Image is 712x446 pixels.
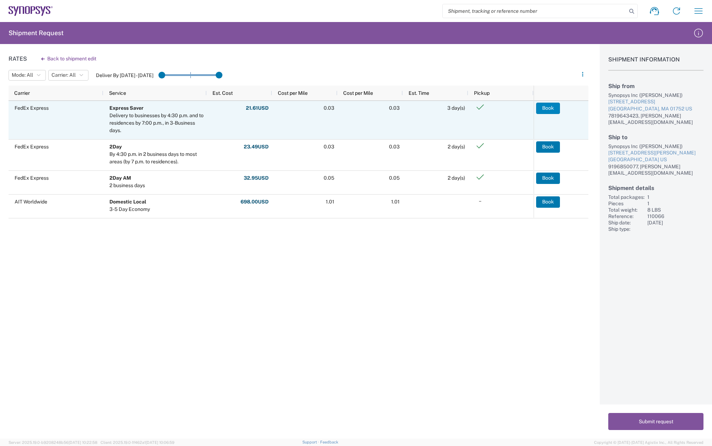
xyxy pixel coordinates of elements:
span: Server: 2025.19.0-b9208248b56 [9,440,97,445]
div: 1 [647,200,703,207]
div: 2 business days [109,182,145,189]
button: Mode: All [9,70,46,81]
label: Deliver By [DATE] - [DATE] [96,72,153,78]
div: 9196850077, [PERSON_NAME][EMAIL_ADDRESS][DOMAIN_NAME] [608,163,703,176]
span: 0.03 [389,105,400,111]
span: 3 day(s) [447,105,465,111]
strong: 23.49 USD [244,143,269,150]
div: Delivery to businesses by 4:30 p.m. and to residences by 7:00 p.m., in 3-Business days. [109,112,204,134]
span: FedEx Express [15,105,49,111]
strong: 21.61 USD [246,105,269,111]
b: Domestic Local [109,199,146,205]
a: Support [302,440,320,444]
div: Synopsys Inc ([PERSON_NAME]) [608,92,703,98]
span: Cost per Mile [278,90,308,96]
span: 2 day(s) [448,144,465,149]
div: Synopsys Inc ([PERSON_NAME]) [608,143,703,149]
a: [STREET_ADDRESS][PERSON_NAME][GEOGRAPHIC_DATA] US [608,149,703,163]
button: 23.49USD [243,141,269,153]
span: Carrier: All [52,72,76,78]
div: 8 LBS [647,207,703,213]
button: 32.95USD [243,173,269,184]
span: Client: 2025.19.0-1f462a1 [101,440,174,445]
h2: Shipment Request [9,29,64,37]
span: Carrier [14,90,30,96]
b: Express Saver [109,105,144,111]
input: Shipment, tracking or reference number [443,4,627,18]
button: Back to shipment edit [36,53,102,65]
div: 1 [647,194,703,200]
button: Carrier: All [48,70,88,81]
span: Est. Cost [212,90,233,96]
span: 1.01 [391,199,400,205]
span: [DATE] 10:22:58 [69,440,97,445]
span: 0.03 [389,144,400,149]
div: By 4:30 p.m. in 2 business days to most areas (by 7 p.m. to residences). [109,151,204,165]
span: 0.05 [389,175,400,181]
span: [DATE] 10:06:59 [146,440,174,445]
div: 3-5 Day Economy [109,206,150,213]
h1: Rates [9,55,27,62]
b: 2Day [109,144,122,149]
div: 110066 [647,213,703,219]
div: Total weight: [608,207,644,213]
div: 7819643423, [PERSON_NAME][EMAIL_ADDRESS][DOMAIN_NAME] [608,113,703,125]
span: Copyright © [DATE]-[DATE] Agistix Inc., All Rights Reserved [594,439,703,446]
div: Total packages: [608,194,644,200]
span: Mode: All [12,72,33,78]
span: FedEx Express [15,175,49,181]
div: Reference: [608,213,644,219]
button: Book [536,196,560,208]
span: Pickup [474,90,490,96]
button: 698.00USD [240,196,269,208]
button: Submit request [608,413,703,430]
span: FedEx Express [15,144,49,149]
div: Ship type: [608,226,644,232]
span: Cost per Mile [343,90,373,96]
button: Book [536,103,560,114]
span: 1.01 [326,199,334,205]
h1: Shipment Information [608,56,703,71]
div: [STREET_ADDRESS] [608,98,703,105]
a: Feedback [320,440,338,444]
div: Ship date: [608,219,644,226]
div: [GEOGRAPHIC_DATA] US [608,156,703,163]
div: [DATE] [647,219,703,226]
span: 0.03 [324,105,334,111]
button: Book [536,173,560,184]
span: 2 day(s) [448,175,465,181]
button: Book [536,141,560,153]
span: 0.05 [324,175,334,181]
div: Pieces [608,200,644,207]
span: AIT Worldwide [15,199,47,205]
h2: Ship to [608,134,703,141]
strong: 32.95 USD [244,175,269,181]
h2: Shipment details [608,185,703,191]
strong: 698.00 USD [241,198,269,205]
div: [GEOGRAPHIC_DATA], MA 01752 US [608,105,703,113]
a: [STREET_ADDRESS][GEOGRAPHIC_DATA], MA 01752 US [608,98,703,112]
div: [STREET_ADDRESS][PERSON_NAME] [608,149,703,157]
h2: Ship from [608,83,703,89]
span: Est. Time [409,90,429,96]
b: 2Day AM [109,175,131,181]
span: Service [109,90,126,96]
button: 21.61USD [246,103,269,114]
span: 0.03 [324,144,334,149]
